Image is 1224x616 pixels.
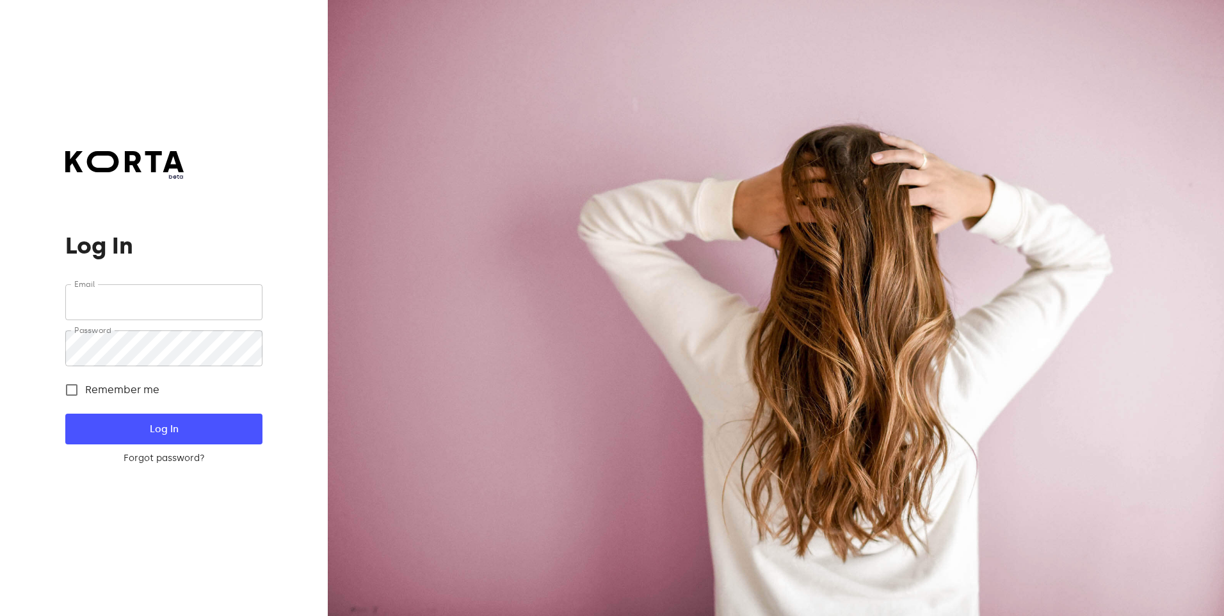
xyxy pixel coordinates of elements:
[65,233,262,259] h1: Log In
[65,151,184,172] img: Korta
[65,452,262,465] a: Forgot password?
[65,414,262,444] button: Log In
[86,421,241,437] span: Log In
[65,172,184,181] span: beta
[65,151,184,181] a: beta
[85,382,159,398] span: Remember me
